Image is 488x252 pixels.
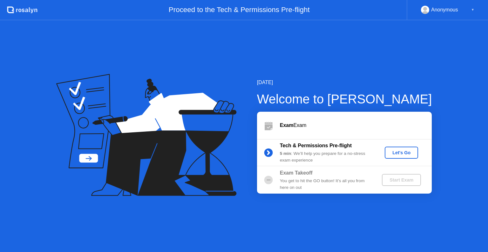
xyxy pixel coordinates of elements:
[471,6,474,14] div: ▼
[257,79,432,86] div: [DATE]
[280,123,294,128] b: Exam
[257,90,432,109] div: Welcome to [PERSON_NAME]
[384,177,418,182] div: Start Exam
[387,150,416,155] div: Let's Go
[280,143,352,148] b: Tech & Permissions Pre-flight
[385,147,418,159] button: Let's Go
[280,122,432,129] div: Exam
[280,170,313,176] b: Exam Takeoff
[431,6,458,14] div: Anonymous
[382,174,421,186] button: Start Exam
[280,150,371,163] div: : We’ll help you prepare for a no-stress exam experience
[280,151,291,156] b: 5 min
[280,178,371,191] div: You get to hit the GO button! It’s all you from here on out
